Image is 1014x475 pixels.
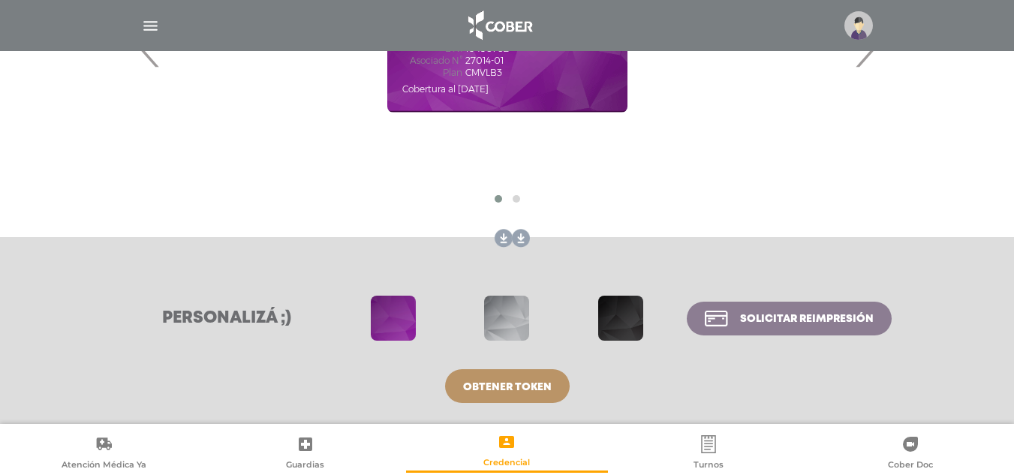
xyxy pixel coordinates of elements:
[123,308,331,328] h3: Personalizá ;)
[844,11,873,40] img: profile-placeholder.svg
[62,459,146,473] span: Atención Médica Ya
[483,457,530,470] span: Credencial
[3,434,205,473] a: Atención Médica Ya
[809,434,1011,473] a: Cober Doc
[205,434,407,473] a: Guardias
[406,432,608,470] a: Credencial
[402,56,462,66] span: Asociado N°
[141,17,160,35] img: Cober_menu-lines-white.svg
[286,459,324,473] span: Guardias
[135,8,164,89] span: Previous
[694,459,724,473] span: Turnos
[687,302,891,335] a: Solicitar reimpresión
[463,382,552,392] span: Obtener token
[465,68,502,78] span: CMVLB3
[402,83,489,95] span: Cobertura al [DATE]
[850,8,880,89] span: Next
[460,8,539,44] img: logo_cober_home-white.png
[888,459,933,473] span: Cober Doc
[465,56,504,66] span: 27014-01
[740,314,874,324] span: Solicitar reimpresión
[402,68,462,78] span: Plan
[445,369,570,403] a: Obtener token
[608,434,810,473] a: Turnos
